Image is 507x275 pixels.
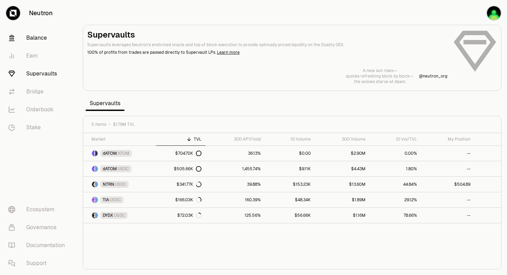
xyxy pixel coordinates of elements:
a: Balance [3,29,74,47]
a: $13.60M [315,177,370,192]
a: $505.66K [156,161,206,176]
a: $72.03K [156,208,206,223]
img: DYDX Logo [92,213,95,218]
a: -- [421,208,475,223]
a: $0.00 [265,146,315,161]
div: TVL [160,136,201,142]
a: NTRN LogoUSDC LogoNTRNUSDC [83,177,156,192]
a: @neutron_org [419,73,447,79]
span: ATOM [118,151,129,156]
a: A new sun rises—quotes refreshing block by block—the wolves starve at dawn. [346,68,414,84]
p: 100% of profits from trades are passed directly to Supervault LPs. [87,49,447,55]
span: dATOM [103,166,117,172]
img: USDC Logo [95,166,98,172]
span: TIA [103,197,109,203]
a: dATOM LogoATOM LogodATOMATOM [83,146,156,161]
a: 0.00% [370,146,421,161]
div: $341.77K [177,182,201,187]
span: USDC [110,197,121,203]
a: 39.88% [206,177,265,192]
a: dATOM LogoUSDC LogodATOMUSDC [83,161,156,176]
a: $4.43M [315,161,370,176]
div: $72.03K [177,213,201,218]
a: $704.70K [156,146,206,161]
div: 1D Vol/TVL [374,136,417,142]
a: Orderbook [3,101,74,119]
div: $704.70K [175,151,201,156]
a: $504.89 [421,177,475,192]
a: $56.66K [265,208,315,223]
div: 30D Volume [319,136,366,142]
img: dATOM Logo [92,166,95,172]
a: 125.56% [206,208,265,223]
a: Learn more [217,50,240,55]
a: $1.89M [315,192,370,207]
span: 5 items [91,122,106,127]
a: 78.66% [370,208,421,223]
img: orange ledger lille [487,6,501,20]
p: quotes refreshing block by block— [346,73,414,79]
a: 36.13% [206,146,265,161]
a: $1.16M [315,208,370,223]
img: USDC Logo [95,213,98,218]
a: -- [421,146,475,161]
p: the wolves starve at dawn. [346,79,414,84]
div: 1D Volume [269,136,311,142]
p: @ neutron_org [419,73,447,79]
a: 1.80% [370,161,421,176]
div: Market [91,136,152,142]
a: 44.84% [370,177,421,192]
a: Documentation [3,236,74,254]
div: $505.66K [174,166,201,172]
a: Supervaults [3,65,74,83]
a: Ecosystem [3,201,74,218]
span: $1.79M TVL [113,122,135,127]
span: NTRN [103,182,114,187]
a: Support [3,254,74,272]
a: 1,455.74% [206,161,265,176]
a: -- [421,161,475,176]
a: Governance [3,218,74,236]
img: ATOM Logo [95,151,98,156]
p: A new sun rises— [346,68,414,73]
a: 29.12% [370,192,421,207]
span: USDC [118,166,129,172]
span: dATOM [103,151,117,156]
a: $153.23K [265,177,315,192]
a: Earn [3,47,74,65]
a: $341.77K [156,177,206,192]
img: USDC Logo [95,197,98,203]
img: dATOM Logo [92,151,95,156]
div: $166.03K [175,197,201,203]
span: Supervaults [86,96,125,110]
img: TIA Logo [92,197,95,203]
span: USDC [114,213,125,218]
img: USDC Logo [95,182,98,187]
div: 30D APY/hold [210,136,260,142]
a: -- [421,192,475,207]
span: DYDX [103,213,113,218]
a: Stake [3,119,74,136]
a: $2.90M [315,146,370,161]
a: $48.34K [265,192,315,207]
a: 160.39% [206,192,265,207]
a: $166.03K [156,192,206,207]
a: Bridge [3,83,74,101]
a: DYDX LogoUSDC LogoDYDXUSDC [83,208,156,223]
div: My Position [425,136,470,142]
img: NTRN Logo [92,182,95,187]
h2: Supervaults [87,29,447,40]
a: $9.11K [265,161,315,176]
a: TIA LogoUSDC LogoTIAUSDC [83,192,156,207]
p: Supervaults leverages Neutron's enshrined oracle and top of block execution to provide optimally ... [87,42,447,48]
span: USDC [115,182,126,187]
